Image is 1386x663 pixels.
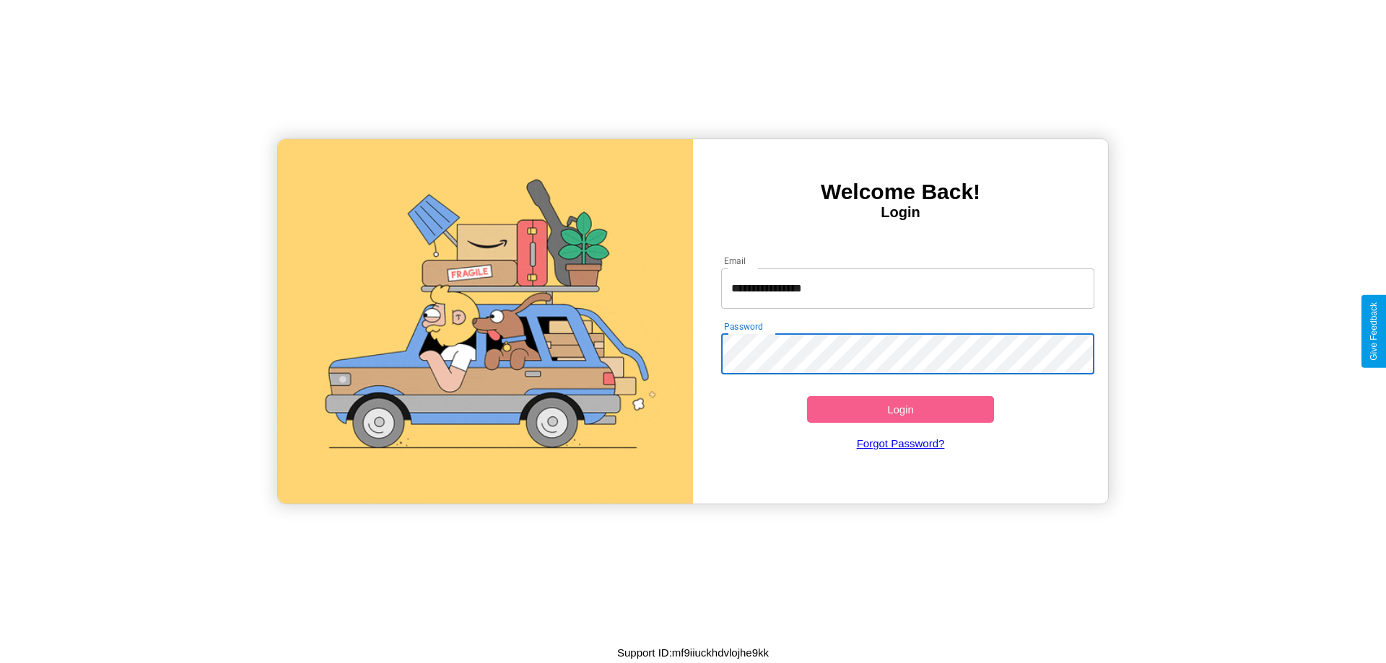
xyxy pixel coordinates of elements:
a: Forgot Password? [714,423,1088,464]
button: Login [807,396,994,423]
h4: Login [693,204,1108,221]
label: Email [724,255,746,267]
div: Give Feedback [1369,302,1379,361]
label: Password [724,320,762,333]
p: Support ID: mf9iiuckhdvlojhe9kk [617,643,769,662]
img: gif [278,139,693,504]
h3: Welcome Back! [693,180,1108,204]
